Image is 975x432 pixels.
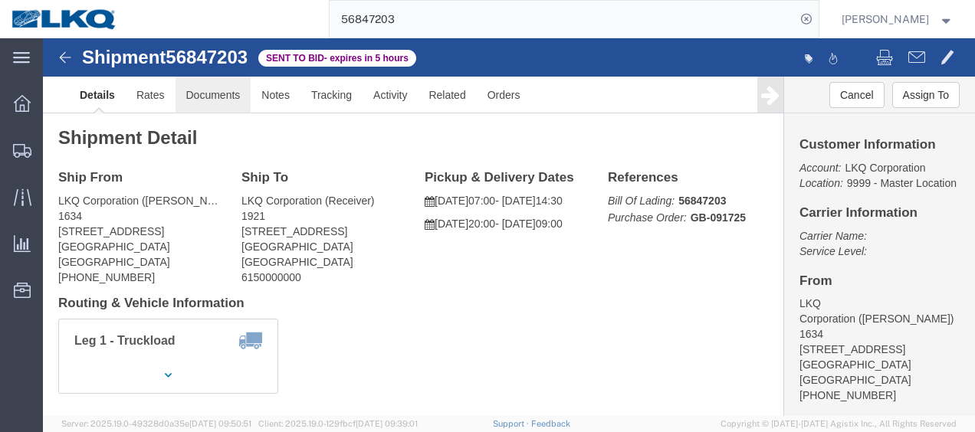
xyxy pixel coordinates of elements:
[43,38,975,416] iframe: FS Legacy Container
[841,10,954,28] button: [PERSON_NAME]
[61,419,251,428] span: Server: 2025.19.0-49328d0a35e
[721,417,957,430] span: Copyright © [DATE]-[DATE] Agistix Inc., All Rights Reserved
[842,11,929,28] span: Yolanda Coronel
[258,419,418,428] span: Client: 2025.19.0-129fbcf
[356,419,418,428] span: [DATE] 09:39:01
[11,8,118,31] img: logo
[531,419,570,428] a: Feedback
[189,419,251,428] span: [DATE] 09:50:51
[330,1,796,38] input: Search for shipment number, reference number
[493,419,531,428] a: Support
